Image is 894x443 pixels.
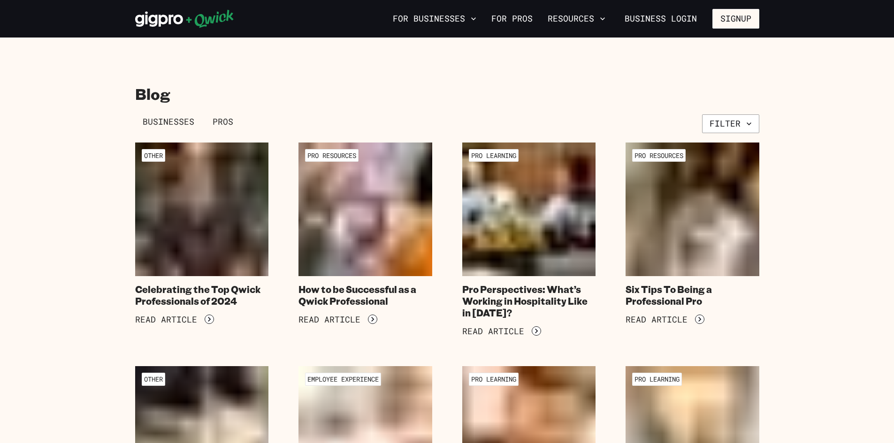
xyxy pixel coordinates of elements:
[298,284,432,307] h4: How to be Successful as a Qwick Professional
[626,315,688,325] span: Read Article
[305,149,359,162] span: Pro Resources
[712,9,759,29] button: Signup
[488,11,536,27] a: For Pros
[626,143,759,336] a: Pro ResourcesSix Tips To Being a Professional ProRead Article
[213,117,233,127] span: Pros
[135,143,269,336] a: OtherCelebrating the Top Qwick Professionals of 2024Read Article
[632,373,682,385] span: Pro Learning
[298,315,360,325] span: Read Article
[702,114,759,133] button: Filter
[469,373,519,385] span: Pro Learning
[142,149,165,162] span: Other
[389,11,480,27] button: For Businesses
[143,117,194,127] span: Businesses
[462,143,596,336] a: Pro LearningPro Perspectives: What’s Working in Hospitality Like in [DATE]?Read Article
[544,11,609,27] button: Resources
[135,84,759,103] h2: Blog
[462,326,524,337] span: Read Article
[135,315,197,325] span: Read Article
[462,284,596,319] h4: Pro Perspectives: What’s Working in Hospitality Like in [DATE]?
[632,149,686,162] span: Pro Resources
[298,143,432,336] a: Pro ResourcesHow to be Successful as a Qwick ProfessionalRead Article
[626,284,759,307] h4: Six Tips To Being a Professional Pro
[469,149,519,162] span: Pro Learning
[135,284,269,307] h4: Celebrating the Top Qwick Professionals of 2024
[305,373,381,385] span: Employee Experience
[142,373,165,385] span: Other
[617,9,705,29] a: Business Login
